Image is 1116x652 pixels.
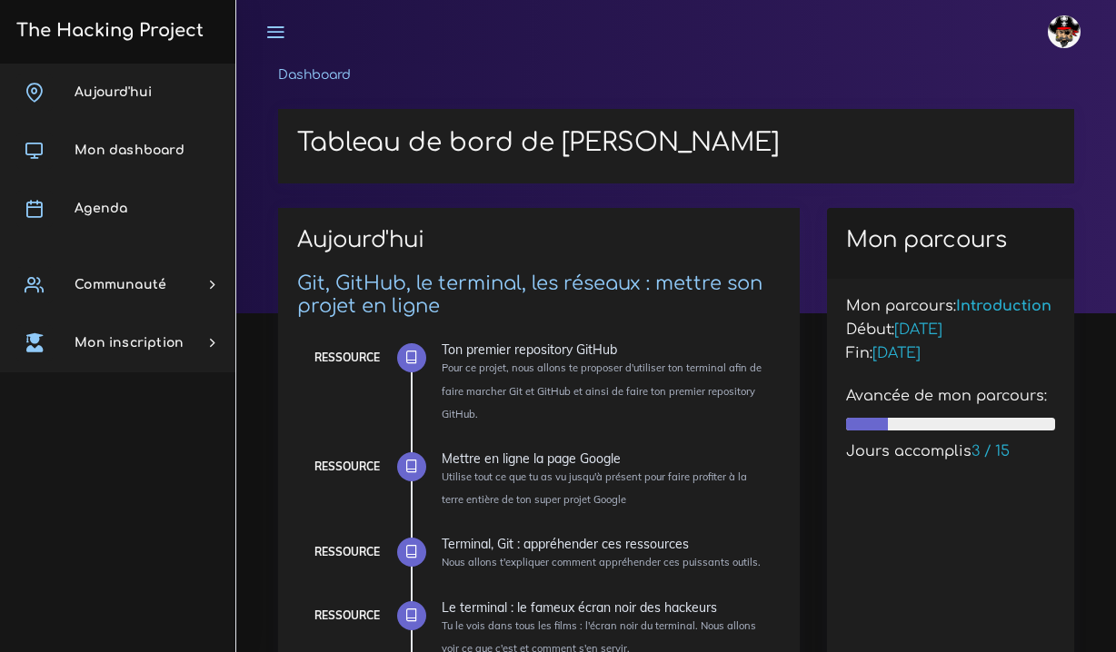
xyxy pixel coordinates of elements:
[314,542,380,562] div: Ressource
[75,143,184,157] span: Mon dashboard
[314,457,380,477] div: Ressource
[75,202,127,215] span: Agenda
[442,361,762,420] small: Pour ce projet, nous allons te proposer d'utiliser ton terminal afin de faire marcher Git et GitH...
[278,68,351,82] a: Dashboard
[314,348,380,368] div: Ressource
[442,452,767,465] div: Mettre en ligne la page Google
[11,21,204,41] h3: The Hacking Project
[846,388,1055,405] h5: Avancée de mon parcours:
[846,227,1055,253] h2: Mon parcours
[297,272,762,317] a: Git, GitHub, le terminal, les réseaux : mettre son projet en ligne
[297,227,781,266] h2: Aujourd'hui
[442,470,747,506] small: Utilise tout ce que tu as vu jusqu'à présent pour faire profiter à la terre entière de ton super ...
[75,336,184,350] span: Mon inscription
[956,298,1051,314] span: Introduction
[297,128,1055,159] h1: Tableau de bord de [PERSON_NAME]
[442,343,767,356] div: Ton premier repository GitHub
[442,556,761,568] small: Nous allons t'expliquer comment appréhender ces puissants outils.
[442,538,767,550] div: Terminal, Git : appréhender ces ressources
[846,321,1055,339] h5: Début:
[846,298,1055,315] h5: Mon parcours:
[75,85,152,99] span: Aujourd'hui
[846,345,1055,362] h5: Fin:
[75,278,166,291] span: Communauté
[894,321,942,338] span: [DATE]
[442,601,767,614] div: Le terminal : le fameux écran noir des hackeurs
[1048,15,1081,48] img: avatar
[846,443,1055,460] h5: Jours accomplis
[872,345,921,361] span: [DATE]
[314,606,380,626] div: Ressource
[972,443,1010,459] span: 3 / 15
